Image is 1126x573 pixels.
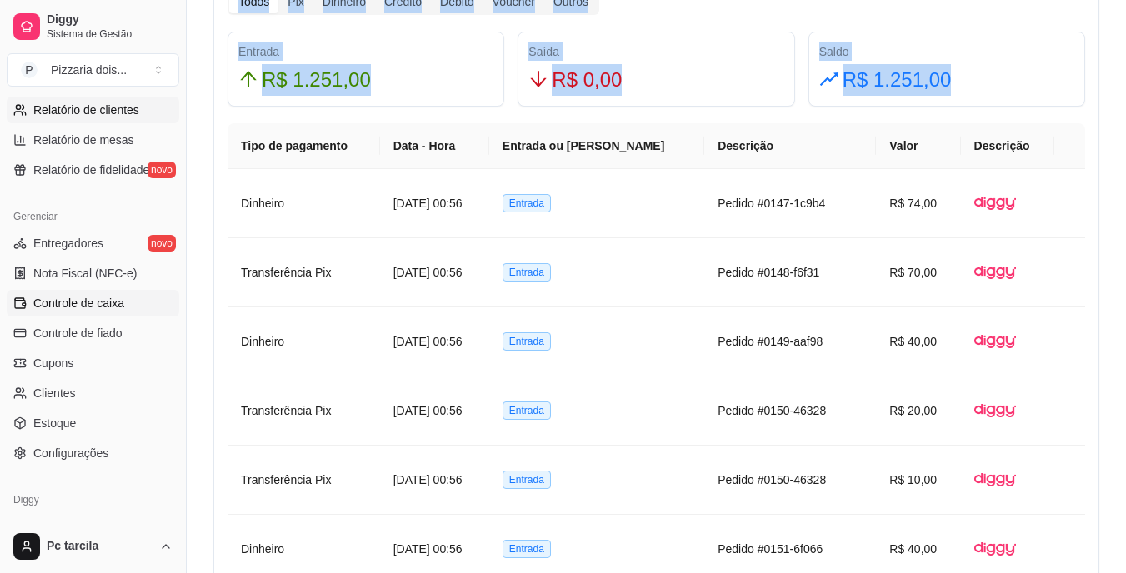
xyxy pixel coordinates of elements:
[393,540,476,558] article: [DATE] 00:56
[241,332,367,351] article: Dinheiro
[380,123,489,169] th: Data - Hora
[238,69,258,89] span: arrow-up
[47,12,173,27] span: Diggy
[528,42,783,61] div: Saída
[7,290,179,316] a: Controle de caixa
[7,157,179,183] a: Relatório de fidelidadenovo
[21,62,38,78] span: P
[7,380,179,406] a: Clientes
[7,97,179,123] a: Relatório de clientes
[889,401,947,420] article: R$ 20,00
[33,415,76,431] span: Estoque
[238,42,493,61] div: Entrada
[33,295,124,311] span: Controle de caixa
[7,486,179,513] div: Diggy
[889,471,947,489] article: R$ 10,00
[889,332,947,351] article: R$ 40,00
[704,376,876,446] td: Pedido #0150-46328
[503,263,551,282] span: Entrada
[7,127,179,153] a: Relatório de mesas
[47,27,173,41] span: Sistema de Gestão
[7,440,179,466] a: Configurações
[33,325,123,341] span: Controle de fiado
[876,123,960,169] th: Valor
[974,321,1016,362] img: diggy
[7,350,179,376] a: Cupons
[503,540,551,558] span: Entrada
[974,182,1016,224] img: diggy
[393,332,476,351] article: [DATE] 00:56
[241,194,367,212] article: Dinheiro
[503,332,551,351] span: Entrada
[33,132,134,148] span: Relatório de mesas
[7,320,179,346] a: Controle de fiado
[503,194,551,212] span: Entrada
[51,62,127,78] div: Pizzaria dois ...
[489,123,704,169] th: Entrada ou [PERSON_NAME]
[7,203,179,230] div: Gerenciar
[961,123,1055,169] th: Descrição
[819,42,1074,61] div: Saldo
[704,123,876,169] th: Descrição
[33,518,69,535] span: Planos
[393,401,476,420] article: [DATE] 00:56
[7,260,179,286] a: Nota Fiscal (NFC-e)
[704,446,876,515] td: Pedido #0150-46328
[819,69,839,89] span: rise
[7,513,179,540] a: Planos
[33,102,139,118] span: Relatório de clientes
[33,445,108,461] span: Configurações
[843,64,952,96] span: R$ 1.251,00
[241,471,367,489] article: Transferência Pix
[33,235,103,252] span: Entregadores
[393,263,476,282] article: [DATE] 00:56
[974,390,1016,431] img: diggy
[241,263,367,282] article: Transferência Pix
[33,162,149,178] span: Relatório de fidelidade
[228,123,380,169] th: Tipo de pagamento
[889,263,947,282] article: R$ 70,00
[33,265,137,282] span: Nota Fiscal (NFC-e)
[7,410,179,436] a: Estoque
[262,64,371,96] span: R$ 1.251,00
[704,307,876,376] td: Pedido #0149-aaf98
[7,526,179,566] button: Pc tarcila
[974,252,1016,293] img: diggy
[704,238,876,307] td: Pedido #0148-f6f31
[889,194,947,212] article: R$ 74,00
[704,169,876,238] td: Pedido #0147-1c9b4
[889,540,947,558] article: R$ 40,00
[503,471,551,489] span: Entrada
[974,528,1016,570] img: diggy
[393,471,476,489] article: [DATE] 00:56
[241,401,367,420] article: Transferência Pix
[7,53,179,87] button: Select a team
[7,230,179,257] a: Entregadoresnovo
[241,540,367,558] article: Dinheiro
[503,401,551,420] span: Entrada
[33,385,76,401] span: Clientes
[528,69,548,89] span: arrow-down
[7,7,179,47] a: DiggySistema de Gestão
[552,64,622,96] span: R$ 0,00
[393,194,476,212] article: [DATE] 00:56
[47,539,153,554] span: Pc tarcila
[33,355,73,371] span: Cupons
[974,459,1016,501] img: diggy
